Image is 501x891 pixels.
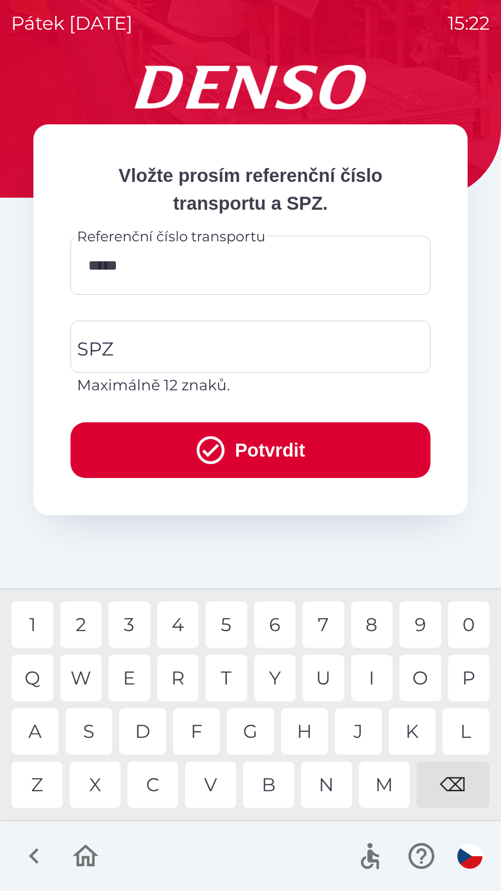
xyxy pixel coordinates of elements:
[71,422,430,478] button: Potvrdit
[11,9,133,37] p: pátek [DATE]
[33,65,468,110] img: Logo
[457,844,482,869] img: cs flag
[448,9,490,37] p: 15:22
[77,374,424,396] p: Maximálně 12 znaků.
[71,161,430,217] p: Vložte prosím referenční číslo transportu a SPZ.
[77,226,265,246] label: Referenční číslo transportu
